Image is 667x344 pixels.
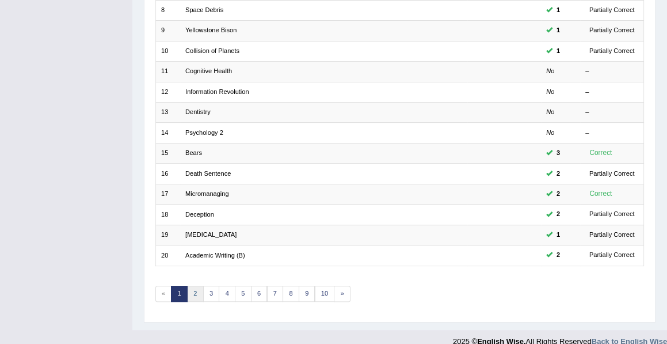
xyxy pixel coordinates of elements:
span: You can still take this question [552,189,563,199]
a: Space Debris [185,6,223,13]
a: Cognitive Health [185,67,232,74]
td: 16 [155,164,180,184]
a: 10 [315,286,335,302]
a: 6 [251,286,268,302]
em: No [546,129,554,136]
a: 7 [267,286,284,302]
a: Academic Writing (B) [185,252,245,259]
a: Death Sentence [185,170,231,177]
a: 9 [299,286,315,302]
div: – [585,128,638,138]
td: 20 [155,245,180,266]
span: You can still take this question [552,46,563,56]
div: Partially Correct [585,46,638,56]
td: 14 [155,123,180,143]
a: 2 [187,286,204,302]
em: No [546,108,554,115]
a: 8 [283,286,299,302]
div: – [585,88,638,97]
a: Yellowstone Bison [185,27,237,33]
a: 5 [235,286,251,302]
span: « [155,286,172,302]
a: [MEDICAL_DATA] [185,231,237,238]
span: You can still take this question [552,148,563,158]
a: » [334,286,350,302]
td: 13 [155,103,180,123]
a: Information Revolution [185,88,249,95]
a: 4 [219,286,235,302]
td: 17 [155,184,180,204]
a: Collision of Planets [185,47,239,54]
a: Bears [185,149,202,156]
div: Partially Correct [585,209,638,220]
em: No [546,67,554,74]
span: You can still take this question [552,250,563,260]
div: Partially Correct [585,230,638,240]
span: You can still take this question [552,209,563,220]
div: – [585,67,638,76]
td: 19 [155,225,180,245]
a: Deception [185,211,214,218]
div: Partially Correct [585,25,638,36]
td: 10 [155,41,180,61]
div: Partially Correct [585,250,638,260]
a: Dentistry [185,108,211,115]
td: 12 [155,82,180,102]
td: 15 [155,143,180,163]
td: 11 [155,62,180,82]
span: You can still take this question [552,25,563,36]
a: Psychology 2 [185,129,223,136]
div: Correct [585,148,616,159]
div: Partially Correct [585,5,638,16]
a: 1 [171,286,188,302]
a: 3 [203,286,220,302]
span: You can still take this question [552,5,563,16]
a: Micromanaging [185,190,229,197]
div: Partially Correct [585,169,638,179]
td: 9 [155,21,180,41]
span: You can still take this question [552,230,563,240]
span: You can still take this question [552,169,563,179]
div: Correct [585,188,616,200]
td: 18 [155,205,180,225]
div: – [585,108,638,117]
em: No [546,88,554,95]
